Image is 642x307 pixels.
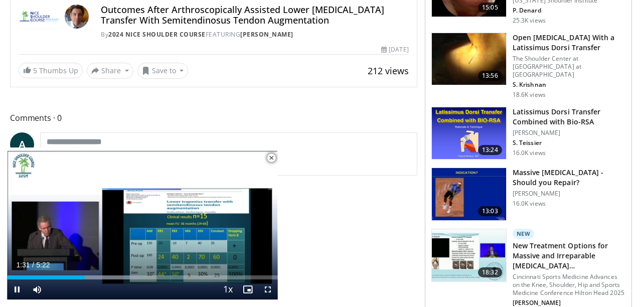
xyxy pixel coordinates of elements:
[513,273,625,297] p: Cincinnati Sports Medicine Advances on the Knee, Shoulder, Hip and Sports Medicine Conference Hil...
[513,299,625,307] p: [PERSON_NAME]
[258,279,278,299] button: Fullscreen
[7,275,278,279] div: Progress Bar
[432,33,506,85] img: 38772_0000_3.png.150x105_q85_crop-smart_upscale.jpg
[101,30,408,39] div: By FEATURING
[33,66,37,75] span: 5
[368,65,409,77] span: 212 views
[478,71,502,81] span: 13:56
[478,3,502,13] span: 15:05
[7,147,278,300] video-js: Video Player
[513,33,625,53] h3: Open [MEDICAL_DATA] With a Latissimus Dorsi Transfer
[7,279,27,299] button: Pause
[432,107,506,160] img: 0e1bc6ad-fcf8-411c-9e25-b7d1f0109c17.png.150x105_q85_crop-smart_upscale.png
[513,129,625,137] p: [PERSON_NAME]
[32,261,34,269] span: /
[513,229,535,239] p: New
[513,139,625,147] p: S. Teissier
[261,147,281,169] button: Close
[87,63,133,79] button: Share
[478,267,502,277] span: 18:32
[108,30,206,39] a: 2024 Nice Shoulder Course
[513,7,625,15] p: P. Denard
[16,261,30,269] span: 1:31
[513,91,546,99] p: 18.6K views
[27,279,47,299] button: Mute
[513,190,625,198] p: [PERSON_NAME]
[238,279,258,299] button: Enable picture-in-picture mode
[513,149,546,157] p: 16.0K views
[19,5,61,29] img: 2024 Nice Shoulder Course
[431,33,625,99] a: 13:56 Open [MEDICAL_DATA] With a Latissimus Dorsi Transfer The Shoulder Center at [GEOGRAPHIC_DAT...
[513,200,546,208] p: 16.0K views
[137,63,189,79] button: Save to
[431,107,625,160] a: 13:24 Latissimus Dorsi Transfer Combined with Bio-RSA [PERSON_NAME] S. Teissier 16.0K views
[19,63,83,78] a: 5 Thumbs Up
[478,206,502,216] span: 13:03
[513,241,625,271] h3: New Treatment Options for Massive and Irreparable [MEDICAL_DATA]…
[513,81,625,89] p: S. Krishnan
[432,168,506,220] img: 38533_0000_3.png.150x105_q85_crop-smart_upscale.jpg
[513,17,546,25] p: 25.3K views
[478,145,502,155] span: 13:24
[513,168,625,188] h3: Massive [MEDICAL_DATA] - Should you Repair?
[240,30,293,39] a: [PERSON_NAME]
[432,229,506,281] img: 18aeefaf-8bfd-4460-9d1f-d1f4d7984671.150x105_q85_crop-smart_upscale.jpg
[10,132,34,157] a: A
[431,168,625,221] a: 13:03 Massive [MEDICAL_DATA] - Should you Repair? [PERSON_NAME] 16.0K views
[36,261,50,269] span: 5:22
[513,107,625,127] h3: Latissimus Dorsi Transfer Combined with Bio-RSA
[381,45,408,54] div: [DATE]
[218,279,238,299] button: Playback Rate
[65,5,89,29] img: Avatar
[101,5,408,26] h4: Outcomes After Arthroscopically Assisted Lower [MEDICAL_DATA] Transfer With Semitendinosus Tendon...
[10,111,417,124] span: Comments 0
[513,55,625,79] p: The Shoulder Center at [GEOGRAPHIC_DATA] at [GEOGRAPHIC_DATA]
